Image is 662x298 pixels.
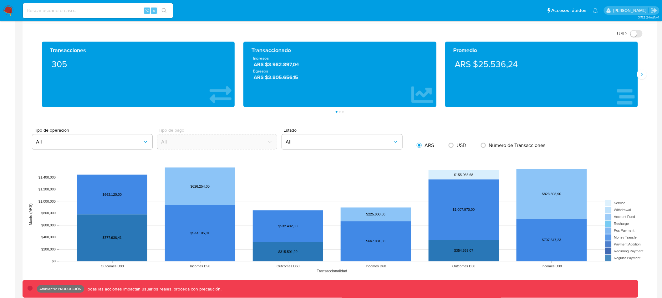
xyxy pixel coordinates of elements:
[613,8,649,13] p: yamil.zavala@mercadolibre.com
[593,8,598,13] a: Notificaciones
[23,7,173,15] input: Buscar usuario o caso...
[552,7,587,14] span: Accesos rápidos
[158,6,171,15] button: search-icon
[638,15,659,20] span: 3.152.2-hotfix-1
[39,288,82,290] p: Ambiente: PRODUCCIÓN
[153,8,155,13] span: s
[145,8,149,13] span: ⌥
[84,286,222,292] p: Todas las acciones impactan usuarios reales, proceda con precaución.
[651,7,657,14] a: Salir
